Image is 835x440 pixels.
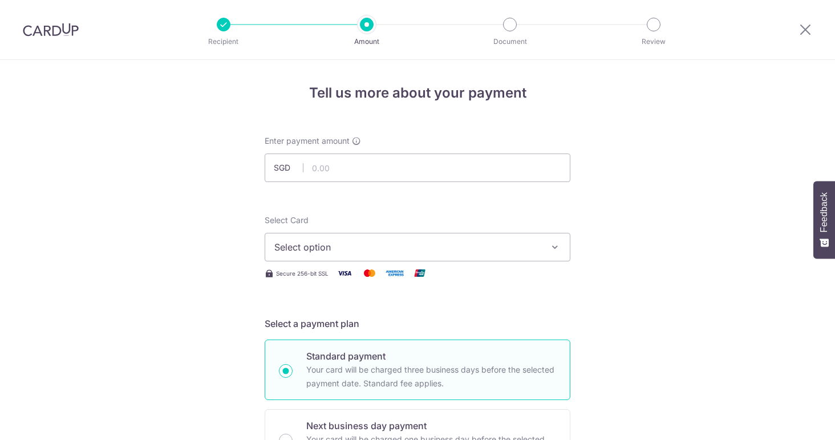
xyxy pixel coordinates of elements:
[306,363,556,390] p: Your card will be charged three business days before the selected payment date. Standard fee appl...
[274,162,303,173] span: SGD
[358,266,381,280] img: Mastercard
[306,349,556,363] p: Standard payment
[306,419,556,433] p: Next business day payment
[265,83,570,103] h4: Tell us more about your payment
[265,215,309,225] span: translation missing: en.payables.payment_networks.credit_card.summary.labels.select_card
[265,317,570,330] h5: Select a payment plan
[611,36,696,47] p: Review
[819,192,829,232] span: Feedback
[325,36,409,47] p: Amount
[181,36,266,47] p: Recipient
[383,266,406,280] img: American Express
[333,266,356,280] img: Visa
[276,269,329,278] span: Secure 256-bit SSL
[813,181,835,259] button: Feedback - Show survey
[265,233,570,261] button: Select option
[23,23,79,37] img: CardUp
[265,154,570,182] input: 0.00
[468,36,552,47] p: Document
[408,266,431,280] img: Union Pay
[274,240,540,254] span: Select option
[265,135,350,147] span: Enter payment amount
